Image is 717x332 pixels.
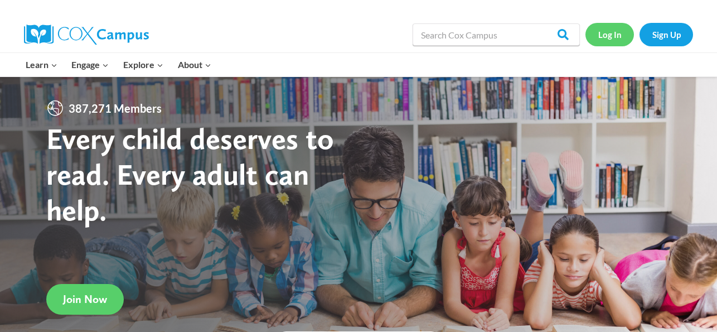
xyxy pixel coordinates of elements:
span: 387,271 Members [64,99,166,117]
span: Join Now [63,292,107,306]
a: Log In [585,23,634,46]
button: Child menu of Learn [18,53,65,76]
nav: Secondary Navigation [585,23,693,46]
img: Cox Campus [24,25,149,45]
button: Child menu of Explore [116,53,171,76]
input: Search Cox Campus [413,23,580,46]
button: Child menu of Engage [65,53,117,76]
nav: Primary Navigation [18,53,218,76]
a: Join Now [46,284,124,315]
button: Child menu of About [171,53,219,76]
strong: Every child deserves to read. Every adult can help. [46,121,334,227]
a: Sign Up [640,23,693,46]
